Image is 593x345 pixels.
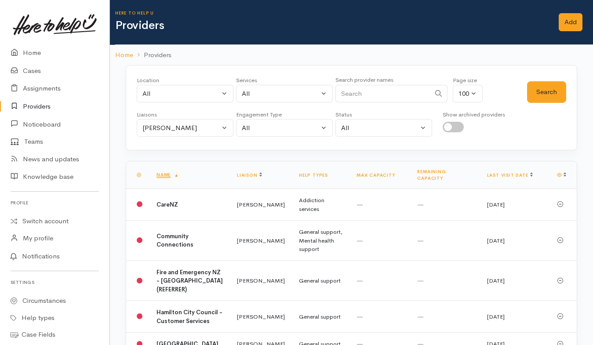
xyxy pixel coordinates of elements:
[335,85,430,103] input: Search
[292,189,349,221] td: Addiction services
[357,172,395,178] a: Max capacity
[527,81,566,103] button: Search
[453,85,483,103] button: 100
[341,123,418,133] div: All
[242,123,319,133] div: All
[443,110,505,119] div: Show archived providers
[115,50,133,60] a: Home
[11,197,99,209] h6: Profile
[156,232,193,249] b: Community Connections
[230,221,292,261] td: [PERSON_NAME]
[110,45,593,65] nav: breadcrumb
[357,277,363,284] span: —
[236,110,333,119] div: Engagement Type
[453,76,483,85] div: Page size
[137,119,233,137] button: Helena Kaufononga
[458,89,469,99] div: 100
[357,313,363,320] span: —
[480,261,550,301] td: [DATE]
[156,201,178,208] b: CareNZ
[335,119,432,137] button: All
[137,110,233,119] div: Liaisons
[236,76,333,85] div: Services
[115,19,548,32] h1: Providers
[417,313,424,320] span: —
[299,172,328,178] a: Help types
[137,85,233,103] button: All
[480,189,550,221] td: [DATE]
[480,301,550,333] td: [DATE]
[230,189,292,221] td: [PERSON_NAME]
[487,172,533,178] a: Last visit date
[292,301,349,333] td: General support
[335,110,432,119] div: Status
[292,261,349,301] td: General support
[417,277,424,284] span: —
[115,11,548,15] h6: Here to help u
[156,309,222,325] b: Hamilton City Council - Customer Services
[242,89,319,99] div: All
[480,221,550,261] td: [DATE]
[292,221,349,261] td: General support, Mental health support
[156,172,179,178] a: Name
[156,269,223,293] b: Fire and Emergency NZ - [GEOGRAPHIC_DATA] (REFERRER)
[357,201,363,208] span: —
[230,301,292,333] td: [PERSON_NAME]
[417,201,424,208] span: —
[335,76,393,84] small: Search provider names
[236,85,333,103] button: All
[230,261,292,301] td: [PERSON_NAME]
[236,119,333,137] button: All
[237,172,262,178] a: Liaison
[133,50,171,60] li: Providers
[142,89,220,99] div: All
[559,13,582,31] a: Add
[137,76,233,85] div: Location
[417,169,446,181] a: Remaining capacity
[142,123,220,133] div: [PERSON_NAME]
[417,237,424,244] span: —
[11,276,99,288] h6: Settings
[357,237,363,244] span: —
